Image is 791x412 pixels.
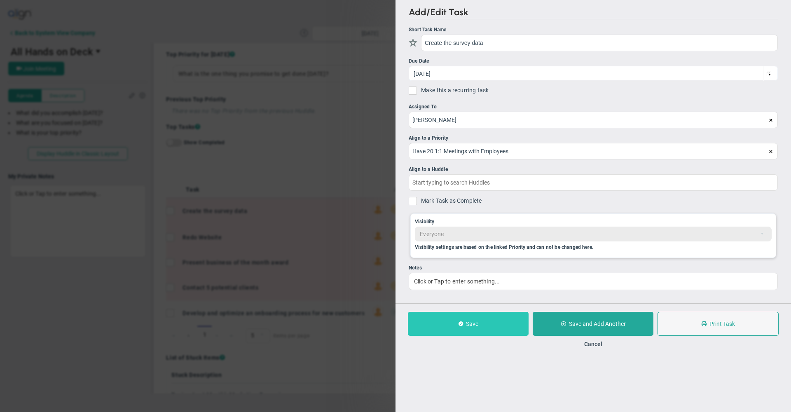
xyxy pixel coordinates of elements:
[421,35,778,51] input: Short Task Name
[408,312,529,336] button: Save
[415,243,770,251] div: Visibility settings are based on the linked Priority and can not be changed here.
[409,7,778,19] h2: Add/Edit Task
[409,103,776,111] div: Assigned To
[409,264,776,272] div: Notes
[409,57,776,65] div: Due Date
[409,134,776,142] div: Align to a Priority
[466,321,478,327] span: Save
[409,26,776,34] div: Short Task Name
[409,143,778,159] input: Start typing to search Priorities
[421,87,489,97] span: Make this a recurring task
[409,166,776,173] div: Align to a Huddle
[658,312,779,336] button: Print Task
[569,321,626,327] span: Save and Add Another
[421,197,778,207] span: Mark Task as Complete
[763,66,777,81] span: select
[778,148,787,154] span: clear
[409,174,778,191] input: Start typing to search Huddles
[584,341,602,347] button: Cancel
[409,273,778,290] div: Click or Tap to enter something...
[709,321,735,327] span: Print Task
[533,312,653,336] button: Save and Add Another
[778,117,787,123] span: clear
[409,112,778,128] input: Search or Invite Team Members
[415,218,770,226] div: Visibility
